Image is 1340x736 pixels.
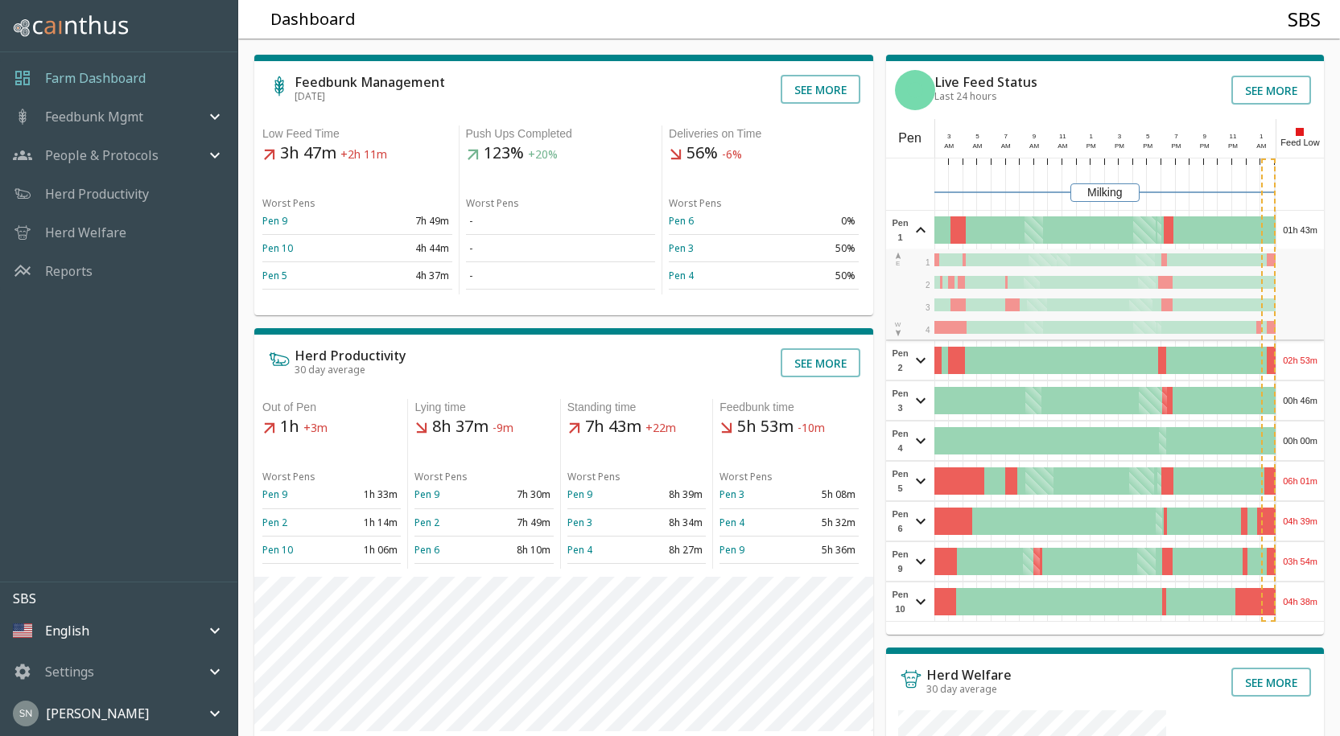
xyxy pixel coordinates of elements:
span: 1 [926,258,930,267]
div: 7 [999,132,1013,142]
button: See more [781,348,860,377]
h5: 123% [466,142,656,165]
h6: Herd Welfare [926,668,1012,681]
span: Worst Pens [262,470,315,483]
span: AM [973,142,983,150]
a: Farm Dashboard [45,68,146,88]
span: AM [1058,142,1067,150]
div: W [894,320,902,338]
div: 00h 46m [1276,381,1324,420]
td: - [466,262,656,290]
td: 0% [764,208,859,235]
td: - [466,235,656,262]
a: Pen 9 [262,487,287,501]
a: Pen 2 [414,516,439,529]
span: Pen 4 [890,426,911,455]
div: Out of Pen [262,399,401,416]
a: Herd Productivity [45,184,149,204]
a: Pen 3 [719,487,744,501]
td: 4h 37m [357,262,452,290]
div: 3 [942,132,956,142]
div: Standing time [567,399,706,416]
p: [PERSON_NAME] [46,704,149,723]
td: - [466,208,656,235]
td: 1h 06m [332,536,401,563]
span: PM [1228,142,1238,150]
span: Worst Pens [414,470,468,483]
div: 11 [1056,132,1070,142]
td: 50% [764,235,859,262]
div: 04h 39m [1276,502,1324,541]
h5: 1h [262,416,401,438]
span: 4 [926,326,930,335]
a: Pen 4 [669,269,694,282]
span: -6% [722,147,742,162]
h4: SBS [1288,7,1321,31]
a: Pen 5 [262,269,287,282]
span: +20% [528,147,558,162]
div: 1 [1084,132,1099,142]
div: 03h 54m [1276,542,1324,581]
span: Pen 6 [890,507,911,536]
span: AM [1256,142,1266,150]
span: -10m [798,421,825,436]
span: Pen 3 [890,386,911,415]
div: Feed Low [1276,119,1324,158]
div: 7 [1169,132,1184,142]
a: Pen 9 [567,487,592,501]
button: See more [781,75,860,104]
div: Low Feed Time [262,125,452,142]
div: Push Ups Completed [466,125,656,142]
span: Worst Pens [669,196,722,210]
p: English [45,621,89,640]
td: 8h 27m [637,536,706,563]
span: AM [944,142,954,150]
span: 30 day average [295,363,365,376]
h5: 7h 43m [567,416,706,438]
p: Herd Welfare [45,223,126,242]
span: +2h 11m [340,147,387,162]
span: 2 [926,281,930,290]
span: PM [1143,142,1152,150]
span: 3 [926,303,930,312]
div: 5 [1140,132,1155,142]
h6: Feedbunk Management [295,76,445,88]
td: 8h 10m [484,536,554,563]
td: 7h 49m [484,508,554,536]
div: 1 [1255,132,1269,142]
a: Pen 6 [669,214,694,228]
div: Lying time [414,399,553,416]
img: 45cffdf61066f8072b93f09263145446 [13,701,39,726]
h6: Live Feed Status [934,76,1037,88]
a: Pen 10 [262,241,293,255]
div: 00h 00m [1276,421,1324,460]
td: 5h 36m [789,536,858,563]
span: Worst Pens [567,470,621,483]
span: PM [1115,142,1124,150]
h5: 56% [669,142,859,165]
h6: Herd Productivity [295,349,406,362]
div: 04h 38m [1276,582,1324,621]
span: AM [1001,142,1011,150]
div: 9 [1027,132,1041,142]
span: AM [1029,142,1039,150]
p: Reports [45,261,93,281]
span: PM [1200,142,1210,150]
div: Milking [1070,183,1140,202]
div: 5 [971,132,985,142]
a: Pen 10 [262,543,293,557]
span: Pen 5 [890,467,911,495]
a: Pen 3 [567,516,592,529]
span: Worst Pens [262,196,315,210]
td: 5h 32m [789,508,858,536]
span: PM [1086,142,1096,150]
h5: 5h 53m [719,416,858,438]
div: 01h 43m [1276,211,1324,249]
div: 02h 53m [1276,341,1324,380]
p: Feedbunk Mgmt [45,107,143,126]
div: Pen [886,119,934,158]
div: 3 [1112,132,1127,142]
a: Pen 9 [414,487,439,501]
span: [DATE] [295,89,325,103]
